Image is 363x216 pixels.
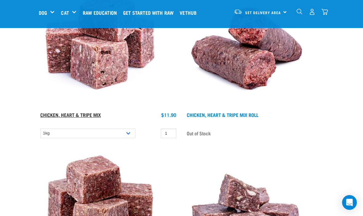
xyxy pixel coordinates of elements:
a: Dog [39,9,47,16]
img: home-icon@2x.png [321,9,328,15]
a: Chicken, Heart & Tripe Mix [40,113,101,116]
a: Vethub [178,0,201,25]
span: Set Delivery Area [245,11,281,14]
a: Raw Education [81,0,122,25]
img: home-icon-1@2x.png [297,9,302,14]
input: 1 [161,129,176,138]
span: Out of Stock [187,129,211,138]
a: Chicken, Heart & Tripe Mix Roll [187,113,258,116]
a: Cat [61,9,69,16]
div: Open Intercom Messenger [342,195,357,210]
div: $11.90 [161,112,176,118]
a: Get started with Raw [122,0,178,25]
img: user.png [309,9,315,15]
img: van-moving.png [234,9,242,14]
